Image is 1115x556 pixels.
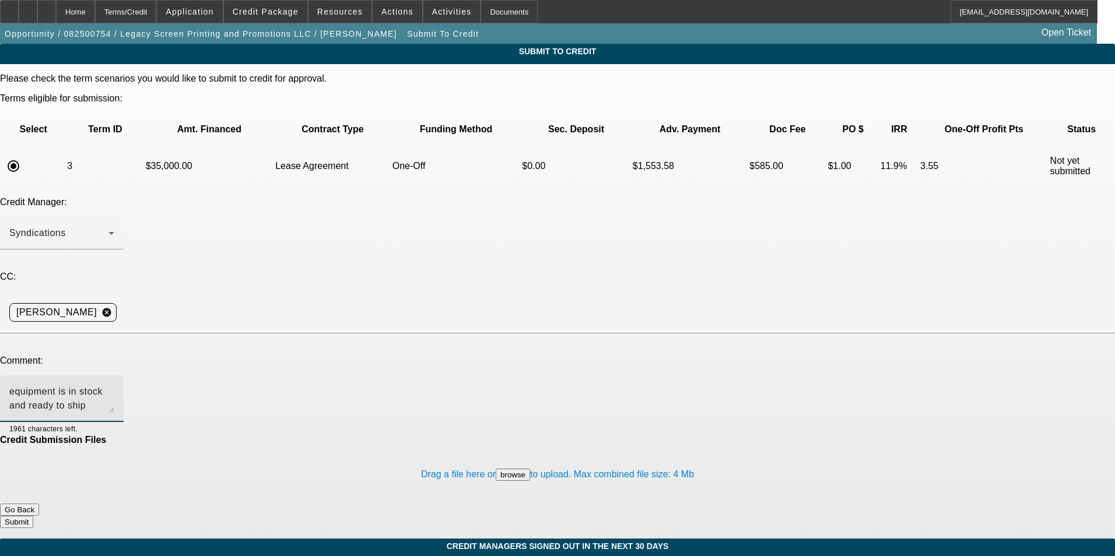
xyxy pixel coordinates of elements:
[496,469,530,481] button: browse
[233,7,299,16] span: Credit Package
[146,161,274,171] p: $35,000.00
[392,161,520,171] p: One-Off
[308,1,371,23] button: Resources
[404,23,482,44] button: Submit To Credit
[749,161,825,171] p: $585.00
[317,7,363,16] span: Resources
[828,124,878,135] p: PO $
[5,29,397,38] span: Opportunity / 082500754 / Legacy Screen Printing and Promotions LLC / [PERSON_NAME]
[828,161,878,171] p: $1.00
[407,29,479,38] span: Submit To Credit
[920,124,1048,135] p: One-Off Profit Pts
[16,305,97,319] span: [PERSON_NAME]
[224,1,307,23] button: Credit Package
[522,161,630,171] p: $0.00
[67,124,143,135] p: Term ID
[157,1,222,23] button: Application
[9,47,1106,56] span: Submit To Credit
[1050,124,1113,135] p: Status
[423,1,481,23] button: Activities
[9,422,78,435] mat-hint: 1961 characters left.
[633,161,748,171] p: $1,553.58
[97,307,117,318] mat-icon: cancel
[9,228,66,238] span: Syndications
[392,124,520,135] p: Funding Method
[749,124,825,135] p: Doc Fee
[633,124,748,135] p: Adv. Payment
[275,124,390,135] p: Contract Type
[146,124,274,135] p: Amt. Financed
[522,124,630,135] p: Sec. Deposit
[920,161,1048,171] p: 3.55
[881,124,918,135] p: IRR
[373,1,422,23] button: Actions
[1050,156,1113,177] p: Not yet submitted
[67,161,143,171] p: 3
[881,161,918,171] p: 11.9%
[9,541,1106,551] span: Credit Managers Signed Out In The Next 30 days
[166,7,213,16] span: Application
[432,7,472,16] span: Activities
[1037,23,1096,43] a: Open Ticket
[381,7,413,16] span: Actions
[275,161,390,171] p: Lease Agreement
[2,124,65,135] p: Select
